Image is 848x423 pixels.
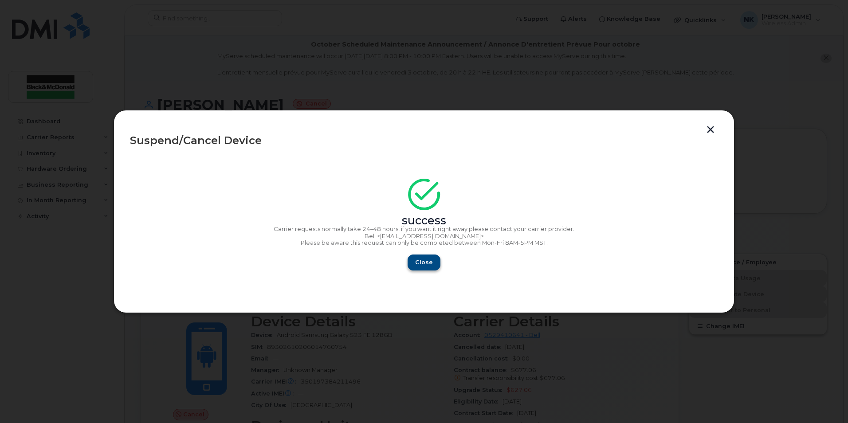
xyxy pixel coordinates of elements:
p: Please be aware this request can only be completed between Mon-Fri 8AM-5PM MST. [130,239,718,247]
div: Suspend/Cancel Device [130,135,718,146]
p: Carrier requests normally take 24–48 hours, if you want it right away please contact your carrier... [130,226,718,233]
div: success [130,217,718,224]
button: Close [408,255,440,270]
span: Close [415,258,433,266]
p: Bell <[EMAIL_ADDRESS][DOMAIN_NAME]> [130,233,718,240]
